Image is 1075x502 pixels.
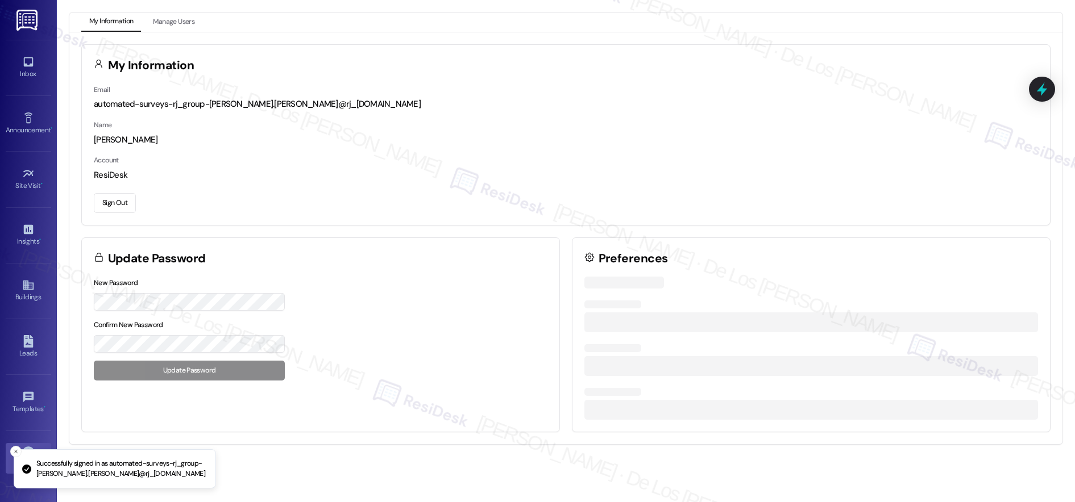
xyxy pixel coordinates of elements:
a: Account [6,443,51,474]
span: • [41,180,43,188]
span: • [44,403,45,411]
div: ResiDesk [94,169,1038,181]
button: Manage Users [145,12,202,32]
label: Confirm New Password [94,320,163,329]
label: Account [94,156,119,165]
img: ResiDesk Logo [16,10,40,31]
a: Buildings [6,275,51,306]
span: • [39,236,41,244]
button: Sign Out [94,193,136,213]
div: automated-surveys-rj_group-[PERSON_NAME].[PERSON_NAME]@rj_[DOMAIN_NAME] [94,98,1038,110]
label: New Password [94,278,138,287]
button: Close toast [10,446,22,457]
a: Insights • [6,220,51,250]
h3: My Information [108,60,194,72]
h3: Update Password [108,253,206,265]
span: • [51,124,52,132]
button: My Information [81,12,141,32]
label: Email [94,85,110,94]
div: [PERSON_NAME] [94,134,1038,146]
label: Name [94,120,112,129]
a: Inbox [6,52,51,83]
a: Leads [6,332,51,362]
a: Templates • [6,387,51,418]
a: Site Visit • [6,164,51,195]
p: Successfully signed in as automated-surveys-rj_group-[PERSON_NAME].[PERSON_NAME]@rj_[DOMAIN_NAME] [36,459,206,479]
h3: Preferences [599,253,668,265]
